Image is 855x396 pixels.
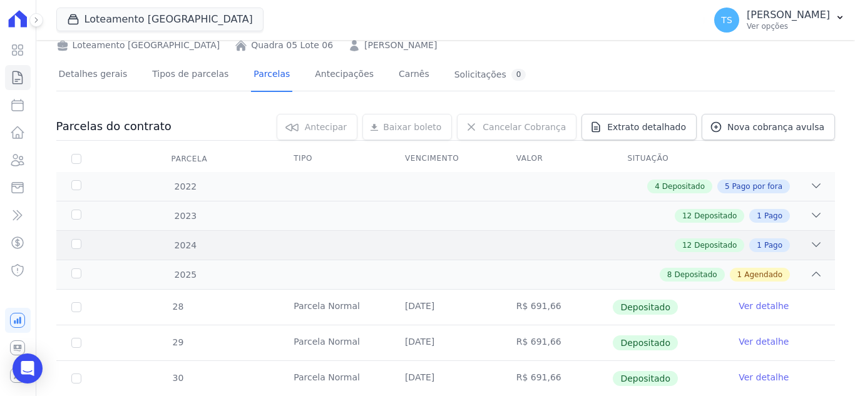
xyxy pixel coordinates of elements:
[682,210,692,221] span: 12
[172,302,184,312] span: 28
[612,146,724,172] th: Situação
[613,335,678,350] span: Depositado
[739,300,789,312] a: Ver detalhe
[56,59,130,92] a: Detalhes gerais
[452,59,529,92] a: Solicitações0
[71,373,81,383] input: Só é possível selecionar pagamentos em aberto
[312,59,376,92] a: Antecipações
[13,353,43,383] div: Open Intercom Messenger
[704,3,855,38] button: TS [PERSON_NAME] Ver opções
[694,240,737,251] span: Depositado
[747,9,830,21] p: [PERSON_NAME]
[757,240,762,251] span: 1
[501,361,613,396] td: R$ 691,66
[662,181,705,192] span: Depositado
[613,300,678,315] span: Depositado
[727,121,824,133] span: Nova cobrança avulsa
[501,290,613,325] td: R$ 691,66
[396,59,432,92] a: Carnês
[757,210,762,221] span: 1
[764,240,782,251] span: Pago
[667,269,672,280] span: 8
[279,146,390,172] th: Tipo
[511,69,526,81] div: 0
[279,290,390,325] td: Parcela Normal
[251,59,292,92] a: Parcelas
[721,16,732,24] span: TS
[655,181,660,192] span: 4
[279,361,390,396] td: Parcela Normal
[172,373,184,383] span: 30
[737,269,742,280] span: 1
[764,210,782,221] span: Pago
[156,146,223,171] div: Parcela
[390,146,501,172] th: Vencimento
[56,39,220,52] div: Loteamento [GEOGRAPHIC_DATA]
[732,181,782,192] span: Pago por fora
[501,146,613,172] th: Valor
[674,269,717,280] span: Depositado
[364,39,437,52] a: [PERSON_NAME]
[725,181,730,192] span: 5
[56,8,264,31] button: Loteamento [GEOGRAPHIC_DATA]
[251,39,333,52] a: Quadra 05 Lote 06
[744,269,782,280] span: Agendado
[739,335,789,348] a: Ver detalhe
[150,59,231,92] a: Tipos de parcelas
[390,325,501,360] td: [DATE]
[682,240,692,251] span: 12
[390,290,501,325] td: [DATE]
[747,21,830,31] p: Ver opções
[607,121,686,133] span: Extrato detalhado
[172,337,184,347] span: 29
[581,114,697,140] a: Extrato detalhado
[56,119,172,134] h3: Parcelas do contrato
[702,114,835,140] a: Nova cobrança avulsa
[694,210,737,221] span: Depositado
[501,325,613,360] td: R$ 691,66
[454,69,526,81] div: Solicitações
[71,302,81,312] input: Só é possível selecionar pagamentos em aberto
[390,361,501,396] td: [DATE]
[739,371,789,383] a: Ver detalhe
[279,325,390,360] td: Parcela Normal
[71,338,81,348] input: Só é possível selecionar pagamentos em aberto
[613,371,678,386] span: Depositado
